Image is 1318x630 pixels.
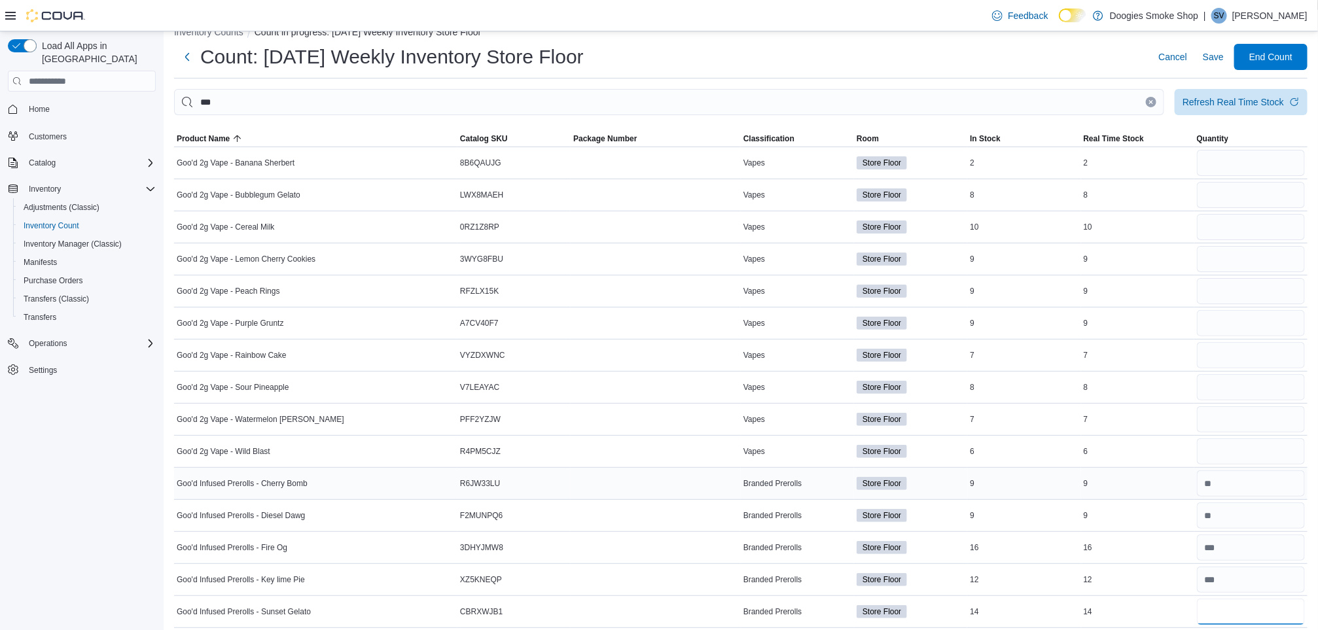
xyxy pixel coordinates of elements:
[743,158,765,168] span: Vapes
[967,251,1080,267] div: 9
[18,236,127,252] a: Inventory Manager (Classic)
[1081,540,1194,555] div: 16
[18,254,62,270] a: Manifests
[8,94,156,413] nav: Complex example
[1081,476,1194,491] div: 9
[743,254,765,264] span: Vapes
[174,27,243,37] button: Inventory Counts
[857,573,907,586] span: Store Floor
[1084,133,1144,144] span: Real Time Stock
[1081,155,1194,171] div: 2
[857,477,907,490] span: Store Floor
[18,218,156,234] span: Inventory Count
[460,606,503,617] span: CBRXWJB1
[743,382,765,393] span: Vapes
[3,360,161,379] button: Settings
[863,606,901,618] span: Store Floor
[29,131,67,142] span: Customers
[460,190,503,200] span: LWX8MAEH
[13,253,161,271] button: Manifests
[24,128,156,144] span: Customers
[13,308,161,326] button: Transfers
[177,254,315,264] span: Goo'd 2g Vape - Lemon Cherry Cookies
[3,180,161,198] button: Inventory
[1249,50,1292,63] span: End Count
[857,220,907,234] span: Store Floor
[177,286,280,296] span: Goo'd 2g Vape - Peach Rings
[3,126,161,145] button: Customers
[24,155,61,171] button: Catalog
[967,572,1080,587] div: 12
[18,254,156,270] span: Manifests
[1081,379,1194,395] div: 8
[174,44,200,70] button: Next
[177,190,300,200] span: Goo'd 2g Vape - Bubblegum Gelato
[1153,44,1192,70] button: Cancel
[26,9,85,22] img: Cova
[967,283,1080,299] div: 9
[3,334,161,353] button: Operations
[1158,50,1187,63] span: Cancel
[255,27,482,37] button: Count in progress: [DATE] Weekly Inventory Store Floor
[13,290,161,308] button: Transfers (Classic)
[29,184,61,194] span: Inventory
[1110,8,1198,24] p: Doogies Smoke Shop
[1081,411,1194,427] div: 7
[1059,9,1086,22] input: Dark Mode
[18,200,156,215] span: Adjustments (Classic)
[863,542,901,553] span: Store Floor
[1081,315,1194,331] div: 9
[18,200,105,215] a: Adjustments (Classic)
[1081,604,1194,620] div: 14
[460,318,499,328] span: A7CV40F7
[177,382,289,393] span: Goo'd 2g Vape - Sour Pineapple
[863,510,901,521] span: Store Floor
[24,181,156,197] span: Inventory
[1234,44,1308,70] button: End Count
[863,381,901,393] span: Store Floor
[857,381,907,394] span: Store Floor
[743,446,765,457] span: Vapes
[967,379,1080,395] div: 8
[1081,572,1194,587] div: 12
[177,133,230,144] span: Product Name
[967,476,1080,491] div: 9
[460,574,502,585] span: XZ5KNEQP
[1081,444,1194,459] div: 6
[967,411,1080,427] div: 7
[18,218,84,234] a: Inventory Count
[18,309,62,325] a: Transfers
[24,275,83,286] span: Purchase Orders
[857,156,907,169] span: Store Floor
[1008,9,1048,22] span: Feedback
[967,604,1080,620] div: 14
[743,286,765,296] span: Vapes
[24,257,57,268] span: Manifests
[741,131,854,147] button: Classification
[1081,283,1194,299] div: 9
[1203,50,1224,63] span: Save
[177,606,311,617] span: Goo'd Infused Prerolls - Sunset Gelato
[857,509,907,522] span: Store Floor
[967,508,1080,523] div: 9
[1081,219,1194,235] div: 10
[970,133,1001,144] span: In Stock
[13,217,161,235] button: Inventory Count
[863,285,901,297] span: Store Floor
[460,382,499,393] span: V7LEAYAC
[967,444,1080,459] div: 6
[177,350,287,360] span: Goo'd 2g Vape - Rainbow Cake
[863,253,901,265] span: Store Floor
[967,347,1080,363] div: 7
[460,414,501,425] span: PFF2YZJW
[24,129,72,145] a: Customers
[460,222,499,232] span: 0RZ1Z8RP
[24,362,62,378] a: Settings
[460,158,501,168] span: 8B6QAUJG
[24,312,56,323] span: Transfers
[743,574,802,585] span: Branded Prerolls
[460,510,503,521] span: F2MUNPQ6
[1183,96,1284,109] div: Refresh Real Time Stock
[177,158,294,168] span: Goo'd 2g Vape - Banana Sherbert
